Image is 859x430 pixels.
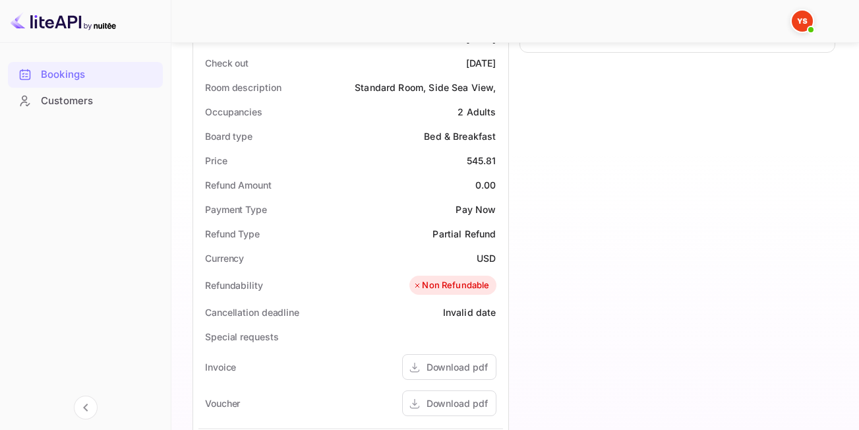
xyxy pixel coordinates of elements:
div: Voucher [205,396,240,410]
div: USD [477,251,496,265]
div: Invoice [205,360,236,374]
div: Bed & Breakfast [424,129,496,143]
div: Occupancies [205,105,262,119]
div: Special requests [205,330,278,344]
div: Customers [8,88,163,114]
div: Pay Now [456,202,496,216]
div: Refund Amount [205,178,272,192]
a: Customers [8,88,163,113]
div: Download pdf [427,396,488,410]
div: Refundability [205,278,263,292]
img: LiteAPI logo [11,11,116,32]
a: Bookings [8,62,163,86]
div: [DATE] [466,56,496,70]
img: Yandex Support [792,11,813,32]
div: Payment Type [205,202,267,216]
div: Board type [205,129,252,143]
div: Currency [205,251,244,265]
div: Cancellation deadline [205,305,299,319]
div: Non Refundable [413,279,489,292]
div: Invalid date [443,305,496,319]
div: Standard Room, Side Sea View, [355,80,496,94]
div: Partial Refund [432,227,496,241]
div: 2 Adults [458,105,496,119]
div: 0.00 [475,178,496,192]
div: Refund Type [205,227,260,241]
div: Room description [205,80,281,94]
div: Download pdf [427,360,488,374]
div: 545.81 [467,154,496,168]
button: Collapse navigation [74,396,98,419]
div: Price [205,154,227,168]
div: Bookings [41,67,156,82]
div: Check out [205,56,249,70]
div: Bookings [8,62,163,88]
div: Customers [41,94,156,109]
